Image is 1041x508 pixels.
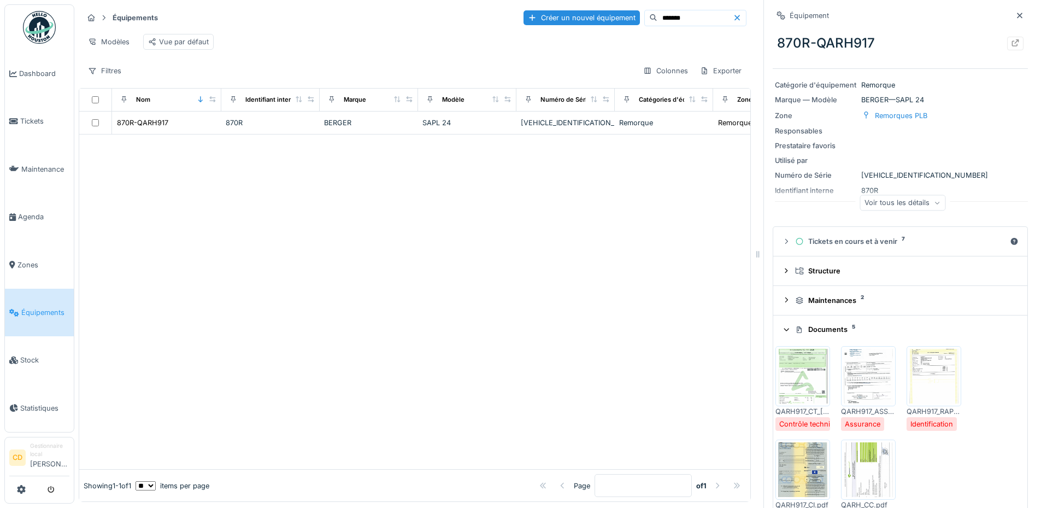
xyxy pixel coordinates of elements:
[775,95,857,105] div: Marque — Modèle
[5,289,74,336] a: Équipements
[860,195,945,211] div: Voir tous les détails
[21,164,69,174] span: Maintenance
[148,37,209,47] div: Vue par défaut
[5,241,74,289] a: Zones
[696,481,707,491] strong: of 1
[619,118,709,128] div: Remorque
[778,261,1023,281] summary: Structure
[775,170,1026,180] div: [VEHICLE_IDENTIFICATION_NUMBER]
[5,193,74,241] a: Agenda
[737,95,752,104] div: Zone
[775,185,1026,196] div: 870R
[907,406,961,417] div: QARH917_RAPPORT.pdf
[775,170,857,180] div: Numéro de Série
[778,320,1023,340] summary: Documents5
[5,145,74,193] a: Maintenance
[9,442,69,476] a: CD Gestionnaire local[PERSON_NAME]
[775,80,857,90] div: Catégorie d'équipement
[574,481,590,491] div: Page
[442,95,464,104] div: Modèle
[775,185,857,196] div: Identifiant interne
[790,10,829,21] div: Équipement
[875,110,927,121] div: Remorques PLB
[775,126,857,136] div: Responsables
[775,141,857,151] div: Prestataire favoris
[910,419,953,429] div: Identification
[639,95,715,104] div: Catégories d'équipement
[795,236,1005,247] div: Tickets en cours et à venir
[841,406,896,417] div: QARH917_ASS_[DATE].pdf
[20,355,69,365] span: Stock
[775,95,1026,105] div: BERGER — SAPL 24
[117,118,168,128] div: 870R-QARH917
[21,307,69,318] span: Équipements
[20,403,69,413] span: Statistiques
[778,231,1023,252] summary: Tickets en cours et à venir7
[5,336,74,384] a: Stock
[778,349,827,404] img: iuqrpjwha2jzu0d8vb9yb7uwx1dx
[540,95,591,104] div: Numéro de Série
[844,442,893,497] img: egn2u19yg4nf1t5wq9iigkx9idrm
[524,10,640,25] div: Créer un nouvel équipement
[17,260,69,270] span: Zones
[521,118,610,128] div: [VEHICLE_IDENTIFICATION_NUMBER]
[638,63,693,79] div: Colonnes
[778,442,827,497] img: tn7odpq7qv1wnmd452um6i8bev39
[9,449,26,466] li: CD
[18,212,69,222] span: Agenda
[5,384,74,432] a: Statistiques
[775,80,1026,90] div: Remorque
[845,419,880,429] div: Assurance
[775,155,857,166] div: Utilisé par
[779,419,843,429] div: Contrôle technique
[695,63,746,79] div: Exporter
[5,50,74,97] a: Dashboard
[19,68,69,79] span: Dashboard
[226,118,315,128] div: 870R
[136,481,209,491] div: items per page
[844,349,893,404] img: 0jrisn57oivnkd41ityasnjfit49
[795,266,1014,276] div: Structure
[909,349,958,404] img: 448bf1kk6l3t4hvia5lxxhzurbb1
[108,13,162,23] strong: Équipements
[324,118,414,128] div: BERGER
[23,11,56,44] img: Badge_color-CXgf-gQk.svg
[30,442,69,459] div: Gestionnaire local
[20,116,69,126] span: Tickets
[5,97,74,145] a: Tickets
[245,95,298,104] div: Identifiant interne
[83,63,126,79] div: Filtres
[718,118,771,128] div: Remorques PLB
[30,442,69,474] li: [PERSON_NAME]
[422,118,512,128] div: SAPL 24
[84,481,131,491] div: Showing 1 - 1 of 1
[83,34,134,50] div: Modèles
[136,95,150,104] div: Nom
[344,95,366,104] div: Marque
[778,290,1023,311] summary: Maintenances2
[795,295,1014,306] div: Maintenances
[795,324,1014,335] div: Documents
[775,110,857,121] div: Zone
[773,29,1028,57] div: 870R-QARH917
[775,406,830,417] div: QARH917_CT_[DATE].pdf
